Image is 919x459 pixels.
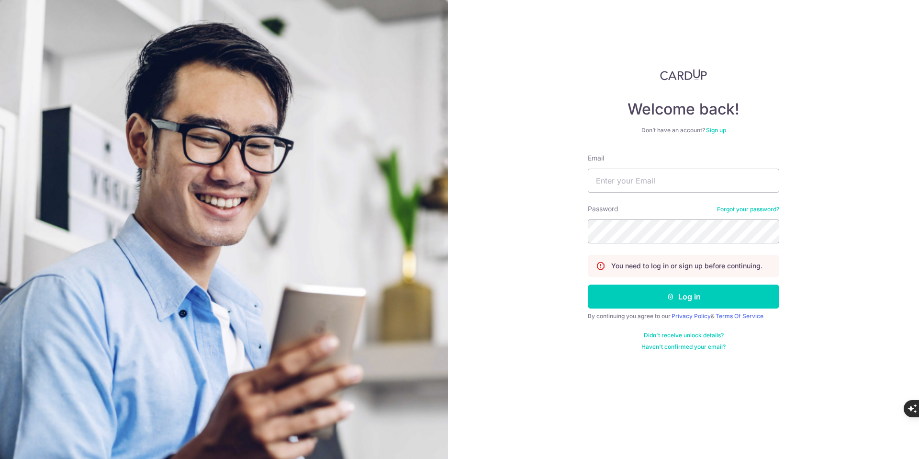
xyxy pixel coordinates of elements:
[706,126,726,134] a: Sign up
[588,100,779,119] h4: Welcome back!
[588,153,604,163] label: Email
[588,126,779,134] div: Don’t have an account?
[641,343,726,351] a: Haven't confirmed your email?
[644,332,724,339] a: Didn't receive unlock details?
[588,285,779,309] button: Log in
[672,312,711,320] a: Privacy Policy
[588,169,779,193] input: Enter your Email
[611,261,762,271] p: You need to log in or sign up before continuing.
[717,206,779,213] a: Forgot your password?
[716,312,763,320] a: Terms Of Service
[588,204,618,214] label: Password
[588,312,779,320] div: By continuing you agree to our &
[660,69,707,80] img: CardUp Logo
